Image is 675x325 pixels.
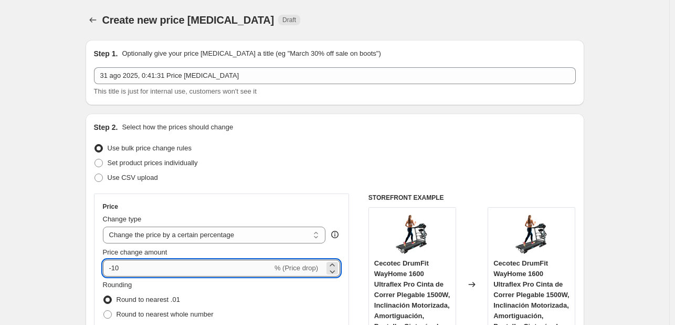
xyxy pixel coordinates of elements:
span: This title is just for internal use, customers won't see it [94,87,257,95]
h6: STOREFRONT EXAMPLE [368,194,576,202]
img: 71Es4NGCUZL_80x.jpg [391,213,433,255]
input: 30% off holiday sale [94,67,576,84]
span: Create new price [MEDICAL_DATA] [102,14,275,26]
p: Optionally give your price [MEDICAL_DATA] a title (eg "March 30% off sale on boots") [122,48,381,59]
h3: Price [103,202,118,211]
span: Round to nearest .01 [117,296,180,303]
img: 71Es4NGCUZL_80x.jpg [511,213,553,255]
span: Price change amount [103,248,167,256]
h2: Step 1. [94,48,118,59]
h2: Step 2. [94,122,118,133]
span: Use CSV upload [108,174,158,181]
button: Price change jobs [86,13,100,27]
span: Change type [103,215,142,223]
span: Rounding [103,281,132,289]
span: % (Price drop) [275,264,318,272]
p: Select how the prices should change [122,122,233,133]
span: Draft [282,16,296,24]
span: Use bulk price change rules [108,144,192,152]
span: Round to nearest whole number [117,310,214,318]
input: -15 [103,260,272,277]
span: Set product prices individually [108,159,198,167]
div: help [330,229,340,240]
